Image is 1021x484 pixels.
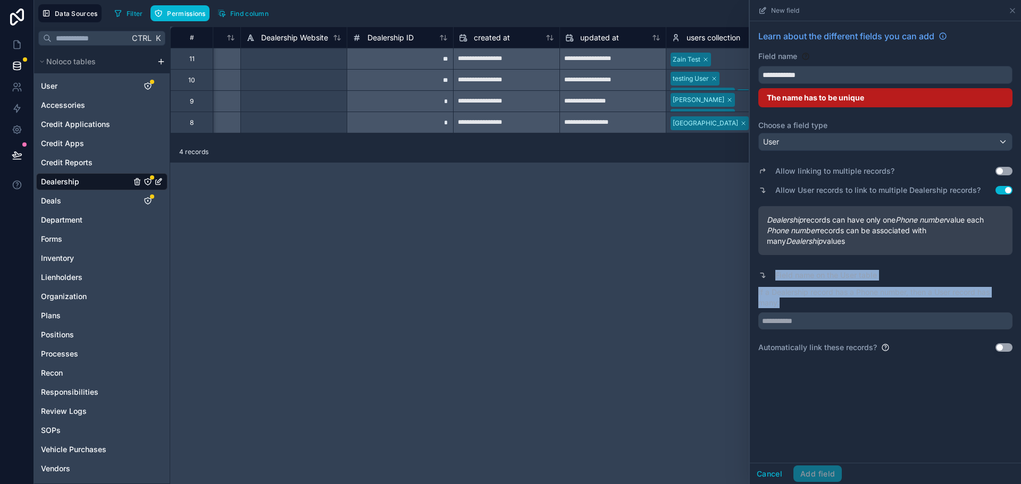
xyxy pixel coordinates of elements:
label: Field name on the User table [775,270,877,281]
span: users collection [687,32,740,43]
span: Dealership ID [367,32,414,43]
span: updated at [580,32,619,43]
em: Phone number [767,226,817,235]
span: User [763,137,779,147]
span: records can be associated with many values [767,225,1004,247]
span: Permissions [167,10,205,18]
span: New field [771,6,799,15]
span: K [154,35,162,42]
div: [PERSON_NAME] [673,95,724,105]
span: Dealership Website [261,32,328,43]
span: 4 records [179,148,208,156]
button: Cancel [750,465,789,482]
span: The name has to be unique [767,93,864,102]
span: created at [474,32,510,43]
button: Filter [110,5,147,21]
a: Learn about the different fields you can add [758,30,947,43]
label: Allow linking to multiple records? [775,166,894,176]
span: Ctrl [131,31,153,45]
div: 8 [190,118,194,127]
div: [PERSON_NAME] [673,111,724,121]
label: Field name [758,51,797,62]
em: Dealership [767,215,804,224]
span: Learn about the different fields you can add [758,30,934,43]
div: [GEOGRAPHIC_DATA] [673,118,738,128]
div: 10 [188,76,195,84]
label: Allow User records to link to multiple Dealership records? [775,185,981,196]
label: Automatically link these records? [758,342,877,353]
span: Find column [230,10,269,18]
button: Find column [214,5,272,21]
div: # [179,33,205,41]
em: Dealership [786,236,823,245]
button: User [758,133,1012,151]
span: Data Sources [55,10,98,18]
em: Phone number [896,215,946,224]
button: Data Sources [38,4,102,22]
label: Choose a field type [758,120,1012,131]
div: [PERSON_NAME] [673,90,724,99]
span: Filter [127,10,143,18]
p: If a Dealership record has a Phone number, then a User record has many: [758,287,1012,308]
button: Permissions [150,5,209,21]
div: Zain Test [673,55,700,64]
div: testing User [673,74,709,83]
span: records can have only one value each [767,215,1004,225]
a: Permissions [150,5,213,21]
div: 9 [190,97,194,106]
div: 11 [189,55,195,63]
